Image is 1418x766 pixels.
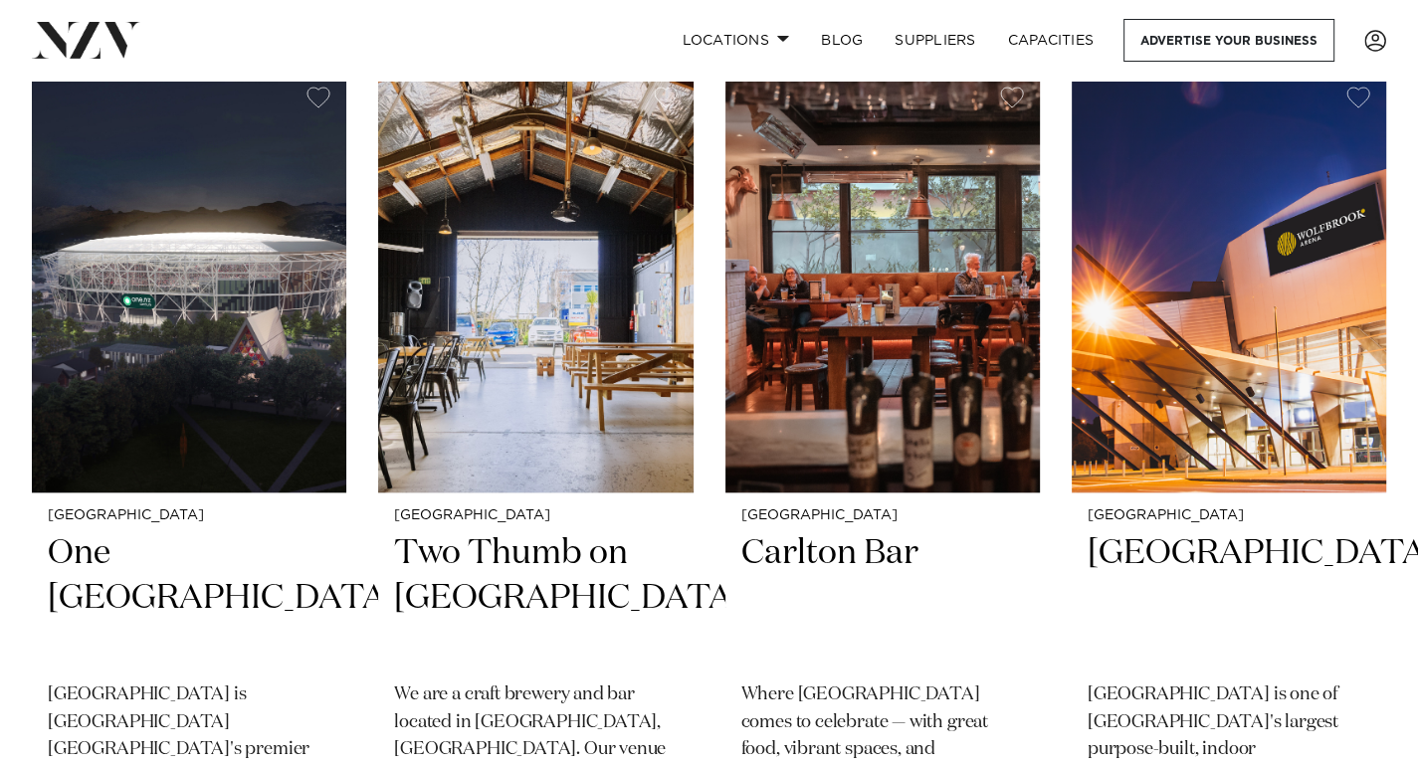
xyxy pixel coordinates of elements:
small: [GEOGRAPHIC_DATA] [1088,508,1370,523]
a: Advertise your business [1123,19,1334,62]
a: Capacities [992,19,1111,62]
h2: Two Thumb on [GEOGRAPHIC_DATA] [394,531,677,666]
h2: One [GEOGRAPHIC_DATA] [48,531,330,666]
small: [GEOGRAPHIC_DATA] [741,508,1024,523]
small: [GEOGRAPHIC_DATA] [394,508,677,523]
a: SUPPLIERS [879,19,991,62]
h2: Carlton Bar [741,531,1024,666]
h2: [GEOGRAPHIC_DATA] [1088,531,1370,666]
img: nzv-logo.png [32,22,140,58]
a: Locations [666,19,805,62]
small: [GEOGRAPHIC_DATA] [48,508,330,523]
a: BLOG [805,19,879,62]
img: Aerial view of One New Zealand Stadium at night [32,71,346,492]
